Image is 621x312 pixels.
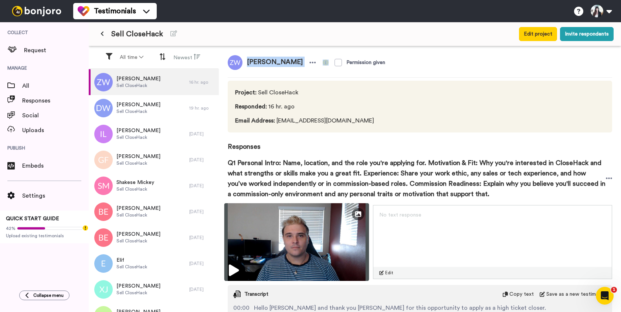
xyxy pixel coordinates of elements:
[189,157,215,163] div: [DATE]
[89,147,219,173] a: [PERSON_NAME]Sell CloseHack[DATE]
[6,233,83,239] span: Upload existing testimonials
[546,291,607,298] span: Save as a new testimonial
[9,6,64,16] img: bj-logo-header-white.svg
[19,291,69,300] button: Collapse menu
[116,282,160,290] span: [PERSON_NAME]
[116,186,154,192] span: Sell CloseHack
[89,121,219,147] a: [PERSON_NAME]Sell CloseHack[DATE]
[94,125,113,143] img: il.png
[116,179,154,186] span: Shakese Mickey
[189,286,215,292] div: [DATE]
[116,238,160,244] span: Sell CloseHack
[189,79,215,85] div: 16 hr. ago
[94,280,113,299] img: xj.png
[189,235,215,241] div: [DATE]
[116,134,160,140] span: Sell CloseHack
[22,111,89,120] span: Social
[379,212,421,218] span: No text response
[94,177,113,195] img: sm.png
[596,287,614,305] iframe: Intercom live chat
[228,55,242,70] img: zw.png
[116,256,147,264] span: Elif
[611,287,617,293] span: 1
[116,101,160,108] span: [PERSON_NAME]
[235,118,275,124] span: Email Address :
[385,270,393,276] span: Edit
[519,27,557,41] button: Edit project
[116,108,160,114] span: Sell CloseHack
[111,29,163,39] span: Sell CloseHack
[6,216,59,221] span: QUICK START GUIDE
[116,290,160,296] span: Sell CloseHack
[22,96,89,105] span: Responses
[346,59,385,66] div: Permission given
[235,88,374,97] span: Sell CloseHack
[189,105,215,111] div: 19 hr. ago
[94,202,113,221] img: be.png
[89,251,219,276] a: ElifSell CloseHack[DATE]
[116,264,147,270] span: Sell CloseHack
[116,127,160,134] span: [PERSON_NAME]
[233,291,241,298] img: transcript.svg
[94,254,113,273] img: e.png
[89,276,219,302] a: [PERSON_NAME]Sell CloseHack[DATE]
[242,55,307,70] span: [PERSON_NAME]
[94,99,113,117] img: dw.png
[22,191,89,200] span: Settings
[94,6,136,16] span: Testimonials
[116,205,160,212] span: [PERSON_NAME]
[509,291,534,298] span: Copy text
[228,132,612,152] span: Responses
[22,161,89,170] span: Embeds
[228,158,606,199] span: Q1 Personal Intro: Name, location, and the role you're applying for. Motivation & Fit: Why you're...
[89,95,219,121] a: [PERSON_NAME]Sell CloseHack19 hr. ago
[560,27,614,41] button: Invite respondents
[94,228,113,247] img: be.png
[116,83,160,88] span: Sell CloseHack
[89,199,219,225] a: [PERSON_NAME]Sell CloseHack[DATE]
[189,209,215,215] div: [DATE]
[89,225,219,251] a: [PERSON_NAME]Sell CloseHack[DATE]
[89,69,219,95] a: [PERSON_NAME]Sell CloseHack16 hr. ago
[235,102,374,111] span: 16 hr. ago
[89,173,219,199] a: Shakese MickeySell CloseHack[DATE]
[235,90,257,95] span: Project :
[6,225,16,231] span: 42%
[235,104,267,110] span: Responded :
[82,225,89,231] div: Tooltip anchor
[22,126,89,135] span: Uploads
[78,5,89,17] img: tm-color.svg
[224,203,369,281] img: ce2b4e8a-fad5-4db6-af1c-8ec3b6f5d5b9-thumbnail_full-1755036426.jpg
[323,60,329,66] img: info-yellow.svg
[116,75,160,83] span: [PERSON_NAME]
[24,46,89,55] span: Request
[189,183,215,189] div: [DATE]
[116,231,160,238] span: [PERSON_NAME]
[94,151,113,169] img: gf.png
[235,116,374,125] span: [EMAIL_ADDRESS][DOMAIN_NAME]
[116,160,160,166] span: Sell CloseHack
[115,51,148,64] button: All time
[22,81,89,90] span: All
[189,261,215,266] div: [DATE]
[94,73,113,91] img: zw.png
[244,291,268,298] span: Transcript
[169,50,205,64] button: Newest
[116,212,160,218] span: Sell CloseHack
[189,131,215,137] div: [DATE]
[116,153,160,160] span: [PERSON_NAME]
[33,292,64,298] span: Collapse menu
